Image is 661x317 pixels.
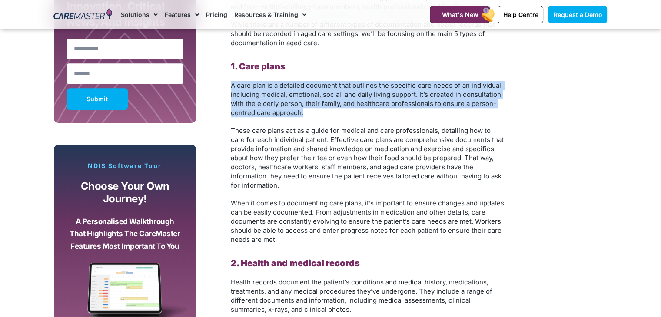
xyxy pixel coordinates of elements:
[86,97,108,101] span: Submit
[503,11,538,18] span: Help Centre
[231,81,503,117] span: A care plan is a detailed document that outlines the specific care needs of an individual, includ...
[231,61,286,72] b: 1. Care plans
[69,215,181,253] p: A personalised walkthrough that highlights the CareMaster features most important to you
[430,6,490,23] a: What's New
[231,20,495,47] span: While there are a number of different types of documentation and health records that should be re...
[548,6,607,23] a: Request a Demo
[231,278,492,314] span: Health records document the patient’s conditions and medical history, medications, treatments, an...
[63,162,188,170] p: NDIS Software Tour
[498,6,543,23] a: Help Centre
[553,11,602,18] span: Request a Demo
[231,199,504,244] span: When it comes to documenting care plans, it’s important to ensure changes and updates can be easi...
[53,8,112,21] img: CareMaster Logo
[69,180,181,205] p: Choose your own journey!
[442,11,478,18] span: What's New
[231,258,360,268] b: 2. Health and medical records
[231,126,504,189] span: These care plans act as a guide for medical and care professionals, detailing how to care for eac...
[67,88,128,110] button: Submit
